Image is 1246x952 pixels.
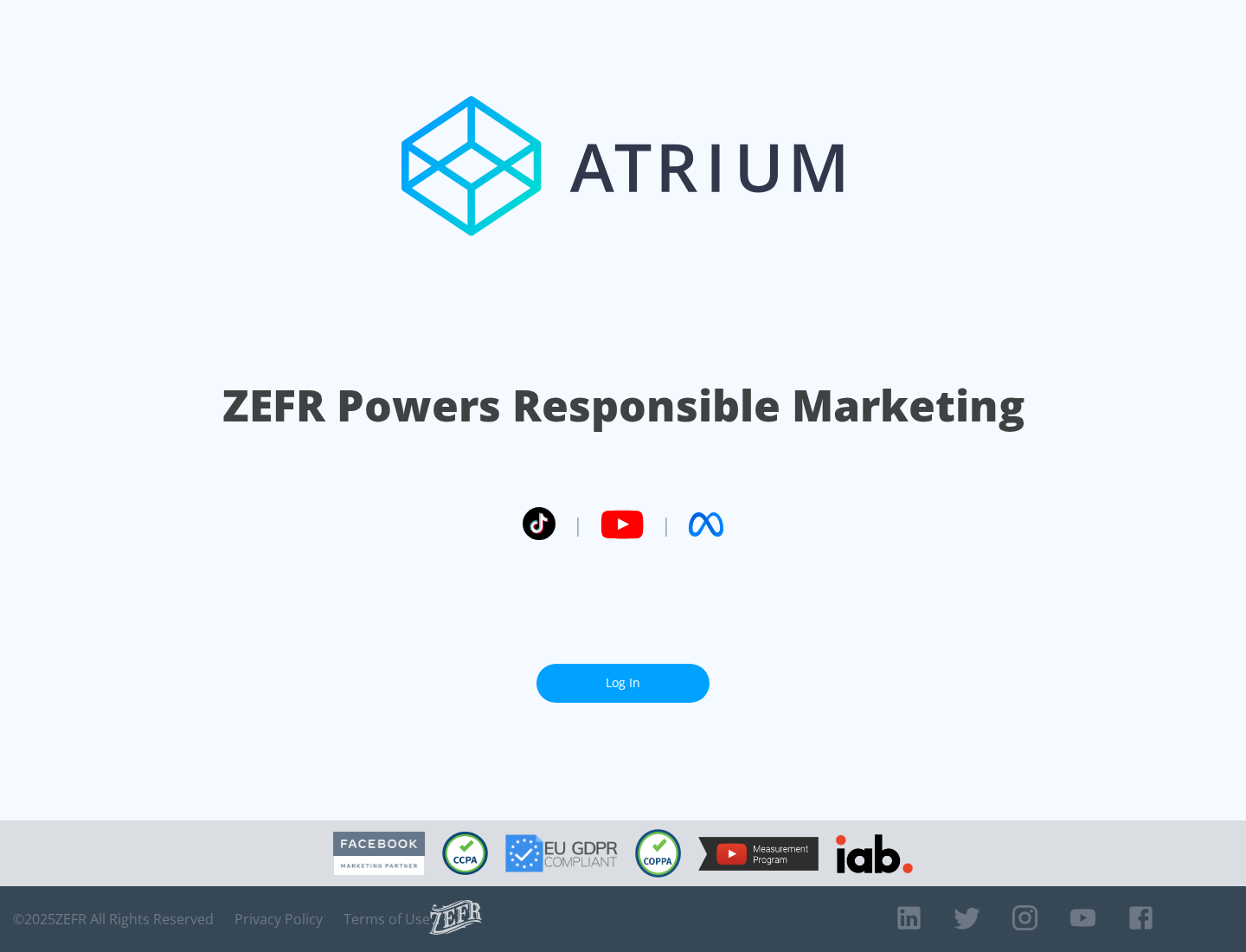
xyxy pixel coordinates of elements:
img: GDPR Compliant [505,834,618,872]
img: IAB [836,834,913,873]
img: Facebook Marketing Partner [333,832,425,876]
a: Log In [536,664,710,703]
img: CCPA Compliant [442,832,488,875]
img: YouTube Measurement Program [698,837,819,871]
h1: ZEFR Powers Responsible Marketing [222,376,1024,435]
img: COPPA Compliant [635,829,681,878]
a: Privacy Policy [234,910,323,928]
span: | [661,511,671,537]
a: Terms of Use [344,910,430,928]
span: © 2025 ZEFR All Rights Reserved [13,910,214,928]
span: | [573,511,583,537]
